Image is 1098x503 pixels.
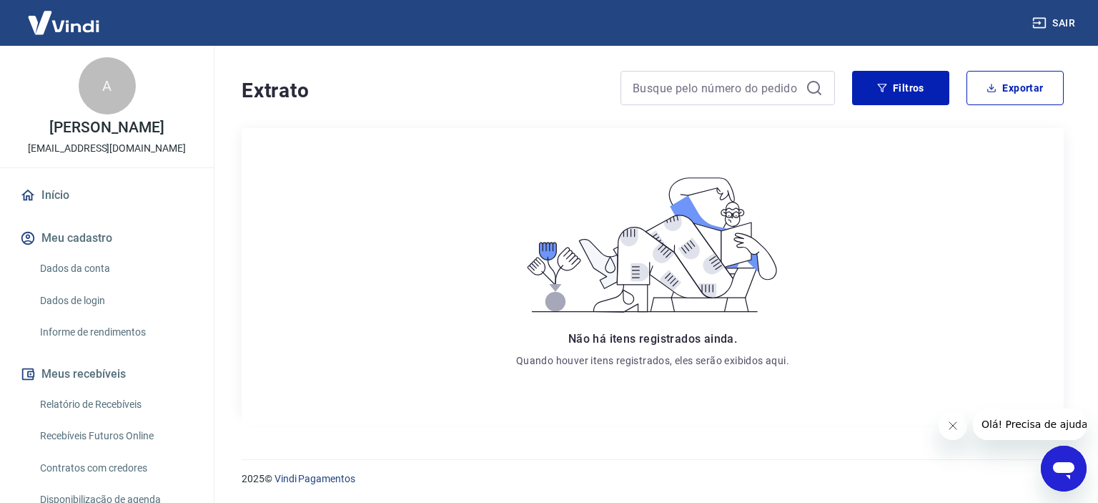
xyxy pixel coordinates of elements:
iframe: Fechar mensagem [939,411,967,440]
span: Não há itens registrados ainda. [568,332,737,346]
p: 2025 © [242,472,1064,487]
p: [EMAIL_ADDRESS][DOMAIN_NAME] [28,141,186,156]
input: Busque pelo número do pedido [633,77,800,99]
a: Relatório de Recebíveis [34,390,197,419]
img: Vindi [17,1,110,44]
p: Quando houver itens registrados, eles serão exibidos aqui. [516,353,789,368]
iframe: Botão para abrir a janela de mensagens [1041,446,1087,492]
a: Informe de rendimentos [34,318,197,347]
button: Filtros [852,71,949,105]
button: Sair [1029,10,1081,36]
a: Vindi Pagamentos [274,473,355,484]
p: [PERSON_NAME] [49,120,164,135]
div: A [79,57,136,114]
iframe: Mensagem da empresa [973,409,1087,440]
button: Meu cadastro [17,223,197,254]
a: Contratos com credores [34,454,197,483]
button: Meus recebíveis [17,358,197,390]
a: Dados de login [34,286,197,316]
h4: Extrato [242,77,603,105]
span: Olá! Precisa de ajuda? [9,10,120,21]
a: Recebíveis Futuros Online [34,421,197,451]
a: Início [17,180,197,211]
a: Dados da conta [34,254,197,283]
button: Exportar [966,71,1064,105]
